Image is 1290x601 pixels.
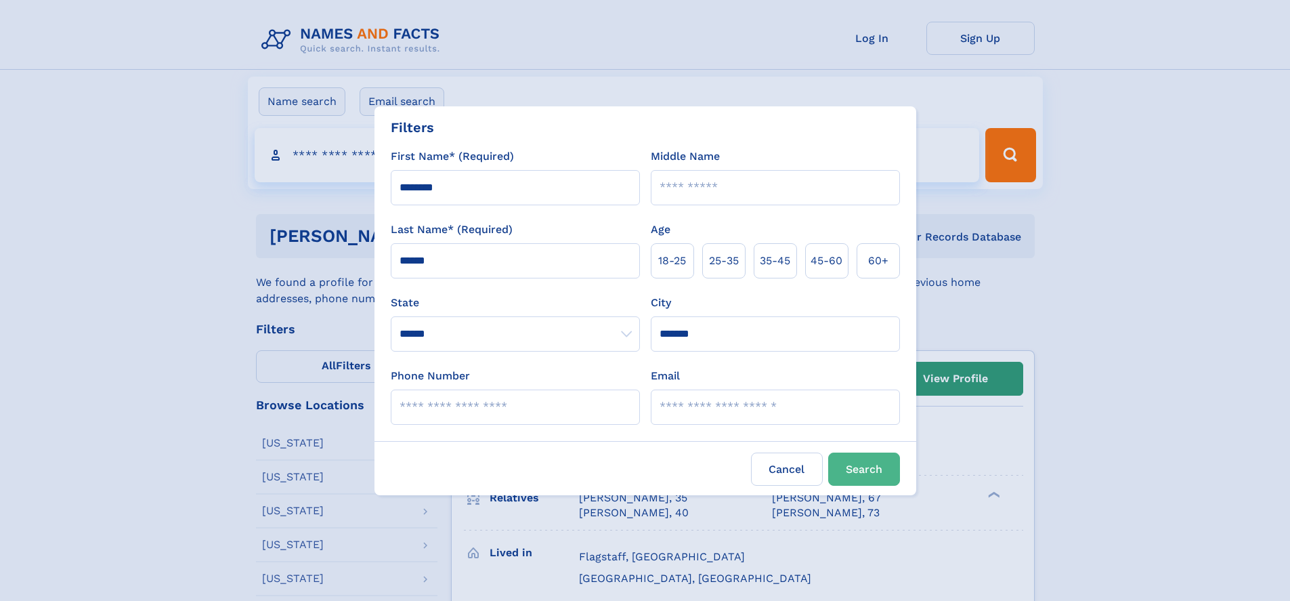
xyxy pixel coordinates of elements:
label: State [391,295,640,311]
label: Middle Name [651,148,720,165]
label: Email [651,368,680,384]
label: Last Name* (Required) [391,222,513,238]
label: Phone Number [391,368,470,384]
button: Search [828,453,900,486]
label: Cancel [751,453,823,486]
label: First Name* (Required) [391,148,514,165]
div: Filters [391,117,434,138]
span: 35‑45 [760,253,790,269]
span: 45‑60 [811,253,842,269]
label: City [651,295,671,311]
span: 25‑35 [709,253,739,269]
span: 18‑25 [658,253,686,269]
span: 60+ [868,253,888,269]
label: Age [651,222,670,238]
